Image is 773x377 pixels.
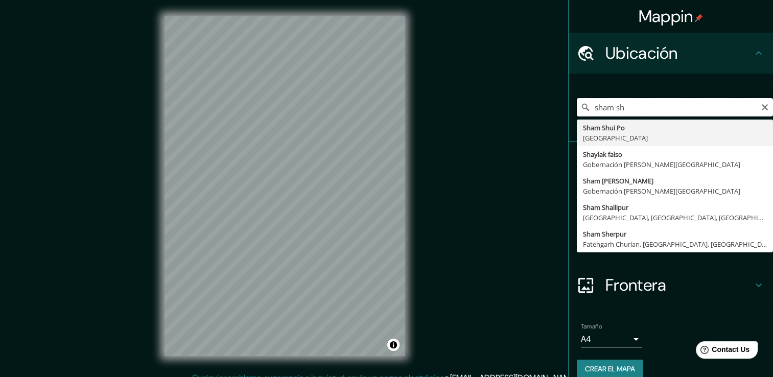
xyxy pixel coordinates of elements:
h4: Ubicación [605,43,753,63]
div: Sham [PERSON_NAME] [583,176,767,186]
font: Mappin [639,6,693,27]
div: Pines [569,142,773,183]
div: Sham Shui Po [583,123,767,133]
font: Crear el mapa [585,363,635,375]
label: Tamaño [581,322,602,331]
h4: Diseño [605,234,753,254]
button: Alternar atribución [387,339,400,351]
div: Gobernación [PERSON_NAME][GEOGRAPHIC_DATA] [583,159,767,170]
canvas: Mapa [165,16,405,356]
div: A4 [581,331,642,347]
div: Ubicación [569,33,773,74]
input: Elige tu ciudad o área [577,98,773,116]
h4: Frontera [605,275,753,295]
div: Fatehgarh Churian, [GEOGRAPHIC_DATA], [GEOGRAPHIC_DATA], [GEOGRAPHIC_DATA] [583,239,767,249]
div: Estilo [569,183,773,224]
div: Sham Shallipur [583,202,767,213]
div: [GEOGRAPHIC_DATA] [583,133,767,143]
div: Frontera [569,265,773,305]
div: Shaylak falso [583,149,767,159]
iframe: Help widget launcher [682,337,762,366]
div: Gobernación [PERSON_NAME][GEOGRAPHIC_DATA] [583,186,767,196]
div: Diseño [569,224,773,265]
img: pin-icon.png [695,14,703,22]
button: Claro [761,102,769,111]
div: [GEOGRAPHIC_DATA], [GEOGRAPHIC_DATA], [GEOGRAPHIC_DATA], [GEOGRAPHIC_DATA] [583,213,767,223]
div: Sham Sherpur [583,229,767,239]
